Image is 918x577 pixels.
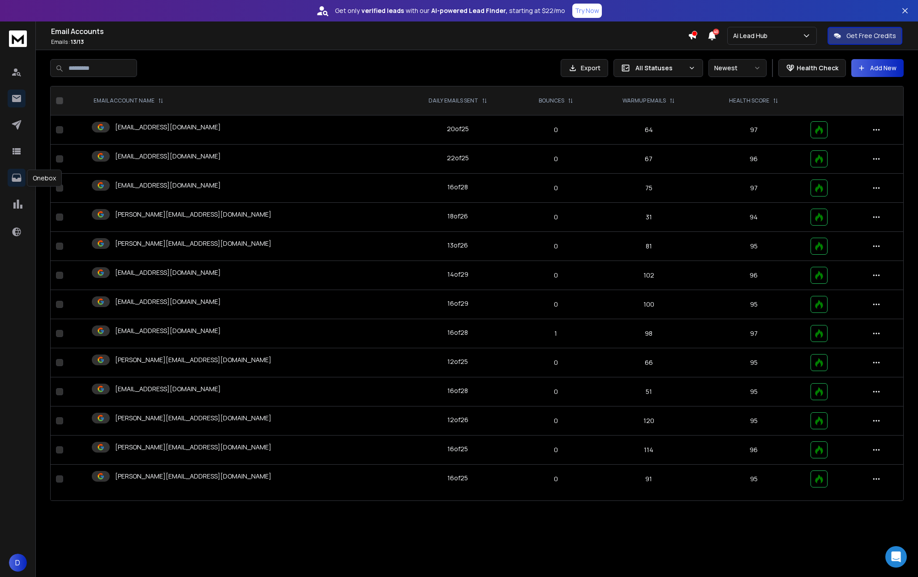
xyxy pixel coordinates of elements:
[561,59,608,77] button: Export
[846,31,896,40] p: Get Free Credits
[361,6,404,15] strong: verified leads
[447,474,468,483] div: 16 of 25
[447,270,468,279] div: 14 of 29
[595,232,703,261] td: 81
[595,145,703,174] td: 67
[595,465,703,494] td: 91
[94,97,163,104] div: EMAIL ACCOUNT NAME
[447,241,468,250] div: 13 of 26
[778,59,846,77] button: Health Check
[447,357,468,366] div: 12 of 25
[575,6,599,15] p: Try Now
[703,261,805,290] td: 96
[703,145,805,174] td: 96
[115,326,221,335] p: [EMAIL_ADDRESS][DOMAIN_NAME]
[522,300,590,309] p: 0
[115,297,221,306] p: [EMAIL_ADDRESS][DOMAIN_NAME]
[522,474,590,483] p: 0
[539,97,564,104] p: BOUNCES
[522,358,590,367] p: 0
[595,290,703,319] td: 100
[703,377,805,406] td: 95
[51,26,688,37] h1: Email Accounts
[447,299,468,308] div: 16 of 29
[522,213,590,222] p: 0
[335,6,565,15] p: Get only with our starting at $22/mo
[572,4,602,18] button: Try Now
[797,64,838,73] p: Health Check
[447,124,469,133] div: 20 of 25
[115,152,221,161] p: [EMAIL_ADDRESS][DOMAIN_NAME]
[595,406,703,436] td: 120
[622,97,666,104] p: WARMUP EMAILS
[522,329,590,338] p: 1
[851,59,904,77] button: Add New
[115,472,271,481] p: [PERSON_NAME][EMAIL_ADDRESS][DOMAIN_NAME]
[595,377,703,406] td: 51
[522,271,590,280] p: 0
[522,416,590,425] p: 0
[447,386,468,395] div: 16 of 28
[703,290,805,319] td: 95
[447,445,468,453] div: 16 of 25
[115,355,271,364] p: [PERSON_NAME][EMAIL_ADDRESS][DOMAIN_NAME]
[729,97,769,104] p: HEALTH SCORE
[9,554,27,572] button: D
[431,6,507,15] strong: AI-powered Lead Finder,
[9,30,27,47] img: logo
[522,242,590,251] p: 0
[115,123,221,132] p: [EMAIL_ADDRESS][DOMAIN_NAME]
[703,174,805,203] td: 97
[595,319,703,348] td: 98
[713,29,719,35] span: 40
[635,64,685,73] p: All Statuses
[522,184,590,192] p: 0
[447,212,468,221] div: 18 of 26
[447,328,468,337] div: 16 of 28
[447,415,468,424] div: 12 of 26
[595,174,703,203] td: 75
[595,203,703,232] td: 31
[703,115,805,145] td: 97
[115,239,271,248] p: [PERSON_NAME][EMAIL_ADDRESS][DOMAIN_NAME]
[522,154,590,163] p: 0
[703,319,805,348] td: 97
[115,268,221,277] p: [EMAIL_ADDRESS][DOMAIN_NAME]
[703,203,805,232] td: 94
[522,445,590,454] p: 0
[27,170,62,187] div: Onebox
[115,414,271,423] p: [PERSON_NAME][EMAIL_ADDRESS][DOMAIN_NAME]
[51,38,688,46] p: Emails :
[828,27,902,45] button: Get Free Credits
[703,406,805,436] td: 95
[115,210,271,219] p: [PERSON_NAME][EMAIL_ADDRESS][DOMAIN_NAME]
[885,546,907,568] div: Open Intercom Messenger
[703,232,805,261] td: 95
[595,115,703,145] td: 64
[703,465,805,494] td: 95
[115,385,221,393] p: [EMAIL_ADDRESS][DOMAIN_NAME]
[71,38,84,46] span: 13 / 13
[703,436,805,465] td: 96
[429,97,478,104] p: DAILY EMAILS SENT
[733,31,771,40] p: Ai Lead Hub
[595,436,703,465] td: 114
[595,261,703,290] td: 102
[115,181,221,190] p: [EMAIL_ADDRESS][DOMAIN_NAME]
[522,387,590,396] p: 0
[522,125,590,134] p: 0
[447,183,468,192] div: 16 of 28
[708,59,767,77] button: Newest
[703,348,805,377] td: 95
[447,154,469,162] div: 22 of 25
[595,348,703,377] td: 66
[115,443,271,452] p: [PERSON_NAME][EMAIL_ADDRESS][DOMAIN_NAME]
